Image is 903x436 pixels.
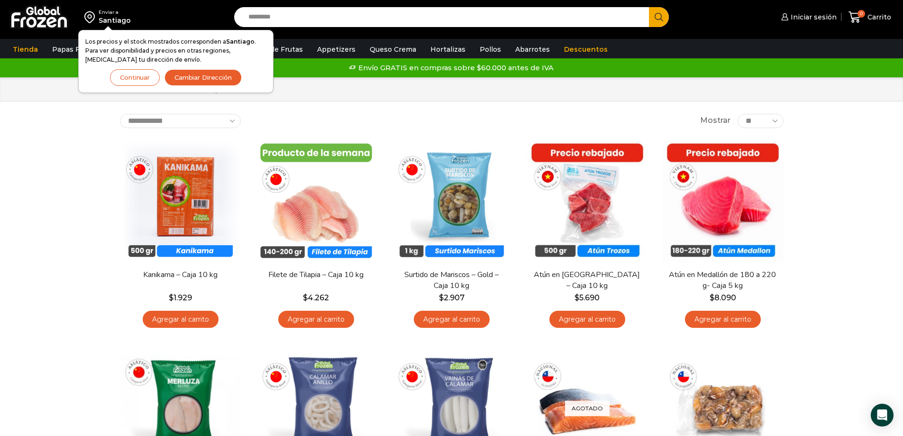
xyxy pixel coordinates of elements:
[865,12,891,22] span: Carrito
[47,40,100,58] a: Papas Fritas
[565,401,610,417] p: Agotado
[164,69,242,86] button: Cambiar Dirección
[169,293,192,302] bdi: 1.929
[549,311,625,328] a: Agregar al carrito: “Atún en Trozos - Caja 10 kg”
[365,40,421,58] a: Queso Crema
[559,40,612,58] a: Descuentos
[120,114,241,128] select: Pedido de la tienda
[700,115,730,126] span: Mostrar
[126,269,235,280] a: Kanikama – Caja 10 kg
[426,40,470,58] a: Hortalizas
[303,293,329,302] bdi: 4.262
[244,40,308,58] a: Pulpa de Frutas
[312,40,360,58] a: Appetizers
[511,40,555,58] a: Abarrotes
[779,8,837,27] a: Iniciar sesión
[871,404,894,427] div: Open Intercom Messenger
[261,269,370,280] a: Filete de Tilapia – Caja 10 kg
[226,38,255,45] strong: Santiago
[846,6,894,28] a: 0 Carrito
[668,269,777,291] a: Atún en Medallón de 180 a 220 g- Caja 5 kg
[110,69,160,86] button: Continuar
[710,293,714,302] span: $
[685,311,761,328] a: Agregar al carrito: “Atún en Medallón de 180 a 220 g- Caja 5 kg”
[278,311,354,328] a: Agregar al carrito: “Filete de Tilapia - Caja 10 kg”
[575,293,600,302] bdi: 5.690
[439,293,444,302] span: $
[439,293,465,302] bdi: 2.907
[532,269,641,291] a: Atún en [GEOGRAPHIC_DATA] – Caja 10 kg
[788,12,837,22] span: Iniciar sesión
[857,10,865,18] span: 0
[143,311,219,328] a: Agregar al carrito: “Kanikama – Caja 10 kg”
[710,293,736,302] bdi: 8.090
[84,9,99,25] img: address-field-icon.svg
[99,16,131,25] div: Santiago
[8,40,43,58] a: Tienda
[397,269,506,291] a: Surtido de Mariscos – Gold – Caja 10 kg
[99,9,131,16] div: Enviar a
[169,293,173,302] span: $
[575,293,579,302] span: $
[475,40,506,58] a: Pollos
[85,37,266,65] p: Los precios y el stock mostrados corresponden a . Para ver disponibilidad y precios en otras regi...
[303,293,308,302] span: $
[414,311,490,328] a: Agregar al carrito: “Surtido de Mariscos - Gold - Caja 10 kg”
[649,7,669,27] button: Search button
